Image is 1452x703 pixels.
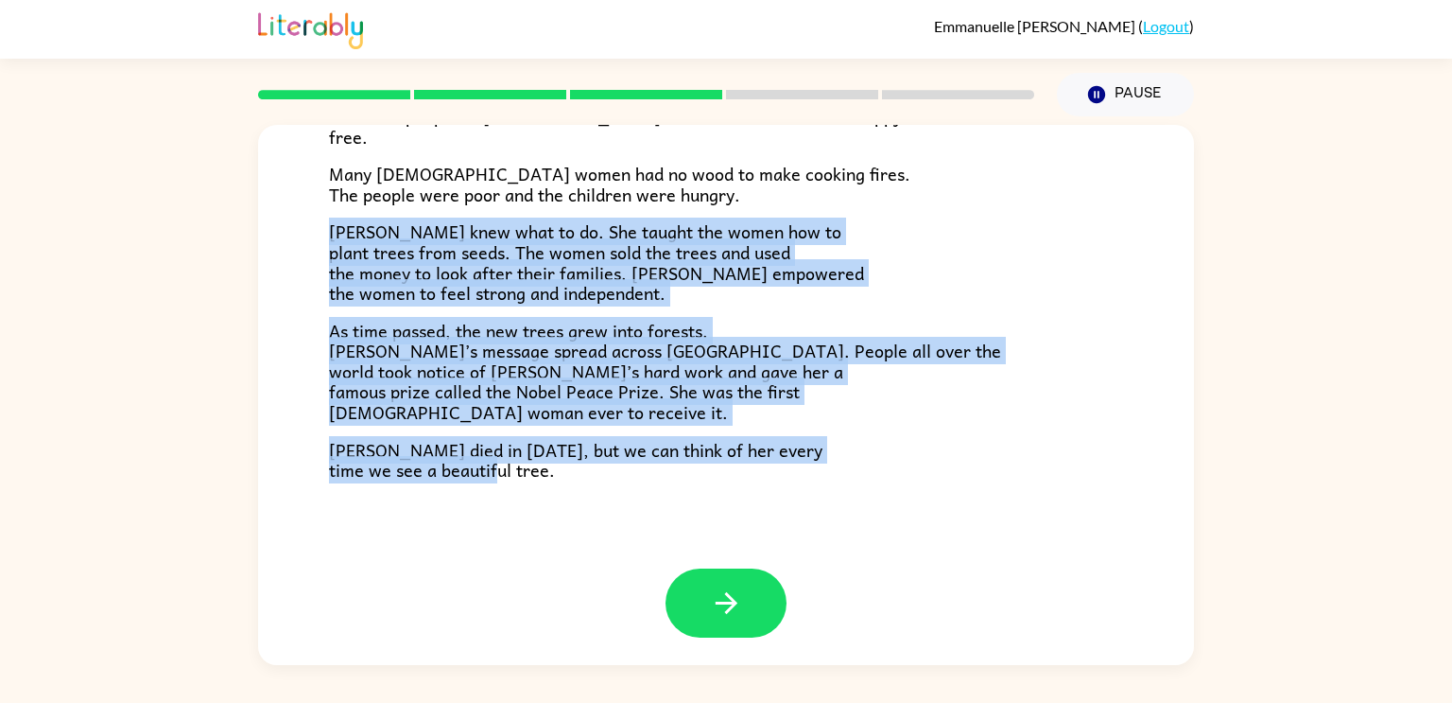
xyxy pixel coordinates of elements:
[258,8,363,49] img: Literably
[1143,17,1189,35] a: Logout
[329,218,864,307] span: [PERSON_NAME] knew what to do. She taught the women how to plant trees from seeds. The women sold...
[329,436,822,484] span: [PERSON_NAME] died in [DATE], but we can think of her every time we see a beautiful tree.
[329,317,1001,426] span: As time passed, the new trees grew into forests. [PERSON_NAME]’s message spread across [GEOGRAPHI...
[934,17,1194,35] div: ( )
[934,17,1138,35] span: Emmanuelle [PERSON_NAME]
[329,160,910,208] span: Many [DEMOGRAPHIC_DATA] women had no wood to make cooking fires. The people were poor and the chi...
[1057,73,1194,116] button: Pause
